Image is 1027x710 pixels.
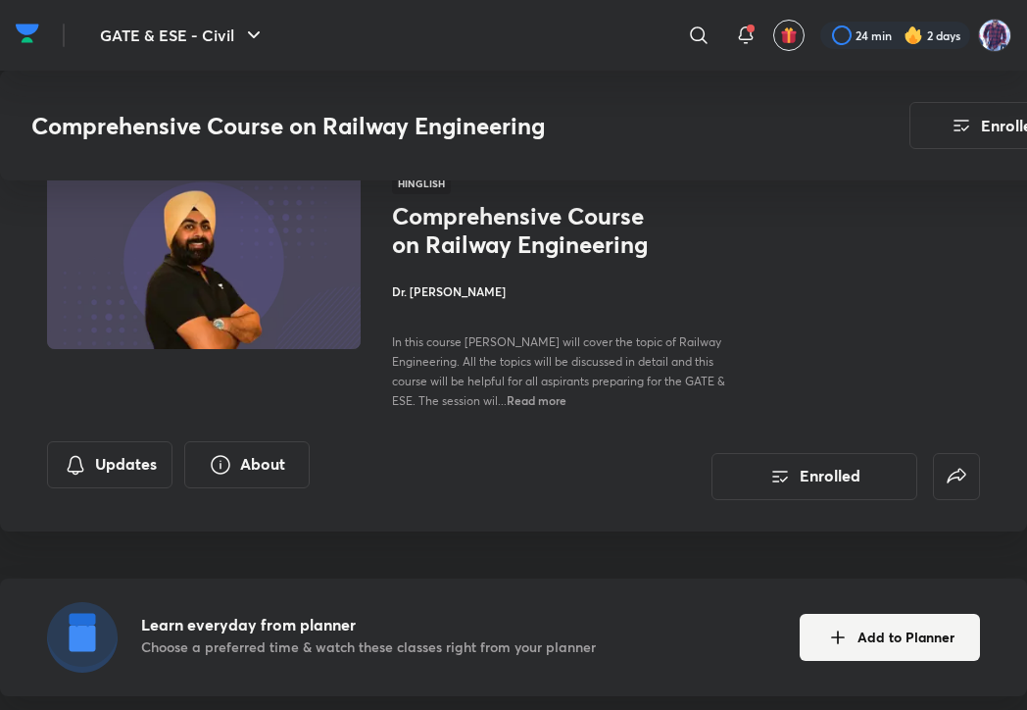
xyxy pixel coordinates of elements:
[184,441,310,488] button: About
[933,453,980,500] button: false
[392,202,650,259] h1: Comprehensive Course on Railway Engineering
[141,636,596,657] p: Choose a preferred time & watch these classes right from your planner
[31,112,799,140] h3: Comprehensive Course on Railway Engineering
[392,334,725,408] span: In this course [PERSON_NAME] will cover the topic of Railway Engineering. All the topics will be ...
[392,173,451,194] span: Hinglish
[16,19,39,48] img: Company Logo
[773,20,805,51] button: avatar
[141,617,596,633] h4: Learn everyday from planner
[978,19,1011,52] img: Tejasvi Upadhyay
[780,26,798,44] img: avatar
[44,171,364,351] img: Thumbnail
[904,25,923,45] img: streak
[16,19,39,53] a: Company Logo
[392,282,745,300] h4: Dr. [PERSON_NAME]
[507,392,566,408] span: Read more
[88,16,277,55] button: GATE & ESE - Civil
[47,441,172,488] button: Updates
[800,614,980,661] button: Add to Planner
[711,453,917,500] button: Enrolled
